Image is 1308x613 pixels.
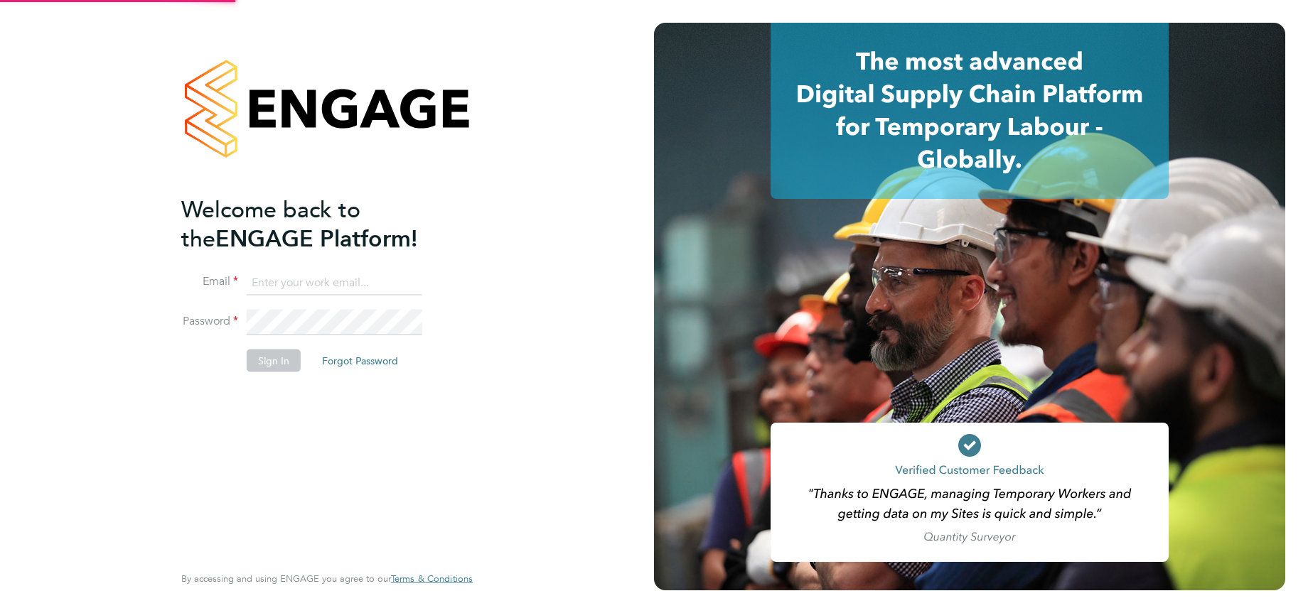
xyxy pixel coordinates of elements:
button: Sign In [247,349,301,372]
h2: ENGAGE Platform! [181,195,459,253]
button: Forgot Password [311,349,409,372]
span: Terms & Conditions [391,573,473,585]
input: Enter your work email... [247,270,422,295]
label: Password [181,314,238,329]
span: Welcome back to the [181,195,360,252]
a: Terms & Conditions [391,573,473,585]
label: Email [181,274,238,289]
span: By accessing and using ENGAGE you agree to our [181,573,473,585]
